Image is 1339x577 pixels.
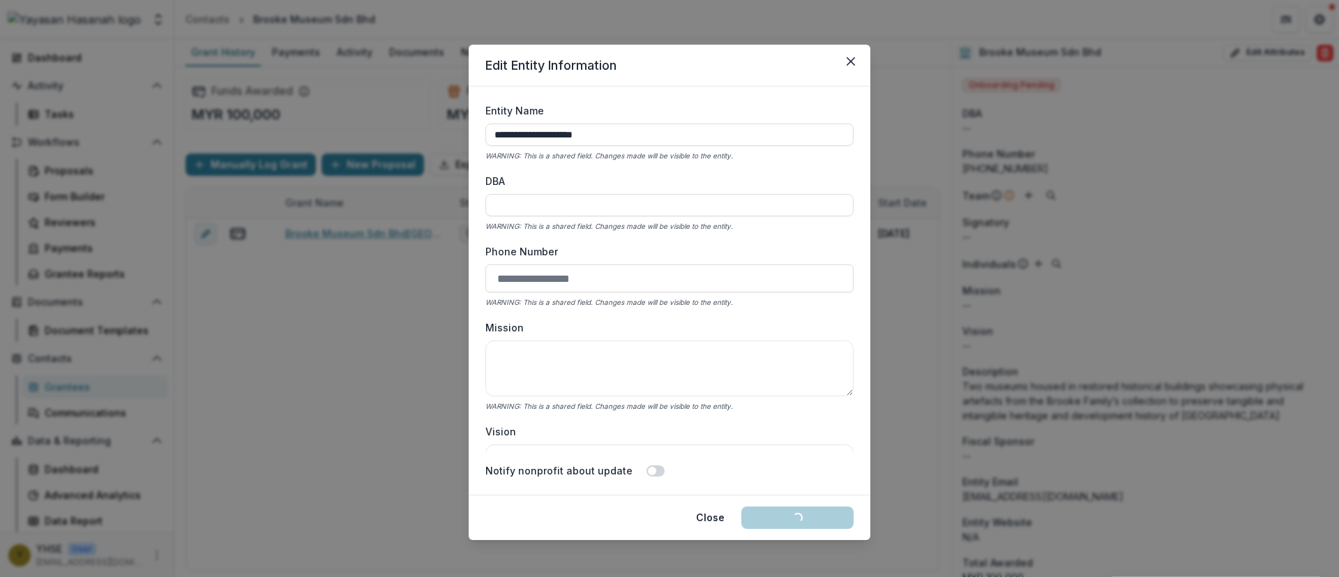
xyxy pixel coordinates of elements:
button: Close [688,507,733,529]
i: WARNING: This is a shared field. Changes made will be visible to the entity. [485,402,733,410]
header: Edit Entity Information [469,45,870,87]
label: DBA [485,174,845,188]
i: WARNING: This is a shared field. Changes made will be visible to the entity. [485,298,733,306]
label: Notify nonprofit about update [485,463,633,478]
label: Vision [485,424,845,439]
i: WARNING: This is a shared field. Changes made will be visible to the entity. [485,151,733,160]
button: Close [840,50,862,73]
label: Entity Name [485,103,845,118]
i: WARNING: This is a shared field. Changes made will be visible to the entity. [485,222,733,230]
label: Mission [485,320,845,335]
label: Phone Number [485,244,845,259]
